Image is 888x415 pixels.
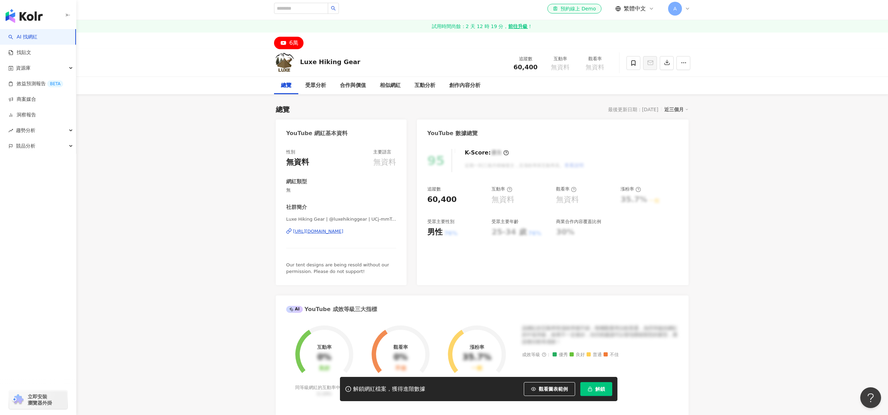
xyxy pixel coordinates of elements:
div: 相似網紅 [380,81,401,90]
div: 互動率 [492,186,512,192]
img: KOL Avatar [274,53,295,73]
div: 社群簡介 [286,204,307,211]
div: 無資料 [373,157,396,168]
div: 性別 [286,149,295,155]
div: 35.7% [462,353,491,362]
div: 無資料 [492,194,514,205]
div: 成效等級 ： [522,352,678,357]
div: YouTube 數據總覽 [427,130,478,137]
a: searchAI 找網紅 [8,34,37,41]
div: 不佳 [395,365,406,372]
div: 總覽 [281,81,291,90]
span: 不佳 [604,352,619,357]
a: 找貼文 [8,49,31,56]
div: AI [286,306,303,313]
div: 預約線上 Demo [553,5,596,12]
div: YouTube 網紅基本資料 [286,130,348,137]
div: 受眾主要年齡 [492,219,519,225]
div: 60,400 [427,194,457,205]
div: 觀看率 [393,344,408,350]
div: Luxe Hiking Gear [300,58,360,66]
div: 0% [394,353,408,362]
div: 近三個月 [664,105,689,114]
div: 無資料 [556,194,579,205]
div: 男性 [427,227,443,238]
strong: 前往升級 [508,23,528,30]
div: 網紅類型 [286,178,307,185]
span: 繁體中文 [624,5,646,12]
div: 主要語言 [373,149,391,155]
div: 合作與價值 [340,81,366,90]
div: 創作內容分析 [449,81,480,90]
span: 觀看圖表範例 [539,386,568,392]
img: chrome extension [11,394,25,405]
span: rise [8,128,13,133]
span: 優秀 [553,352,568,357]
span: 競品分析 [16,138,35,154]
span: search [331,6,336,11]
div: 該網紅的互動率和漲粉率都不錯，唯獨觀看率比較普通，為同等級的網紅的中低等級，效果不一定會好，但仍然建議可以發包開箱類型的案型，應該會比較有成效！ [522,325,678,345]
span: 資源庫 [16,60,31,76]
div: 無資料 [286,157,309,168]
a: 商案媒合 [8,96,36,103]
div: 最後更新日期：[DATE] [608,107,658,112]
span: 良好 [570,352,585,357]
div: 商業合作內容覆蓋比例 [556,219,601,225]
span: 60,400 [513,63,537,71]
button: 6萬 [274,37,304,49]
div: [URL][DOMAIN_NAME] [293,228,343,235]
span: 無資料 [586,64,604,71]
div: 解鎖網紅檔案，獲得進階數據 [353,386,425,393]
a: [URL][DOMAIN_NAME] [286,228,396,235]
a: 效益預測報告BETA [8,80,63,87]
div: 良好 [319,365,330,372]
div: K-Score : [465,149,509,157]
div: 漲粉率 [470,344,484,350]
div: 0% [317,353,332,362]
span: 趨勢分析 [16,123,35,138]
span: 立即安裝 瀏覽器外掛 [28,394,52,406]
span: 無資料 [551,64,570,71]
a: 預約線上 Demo [547,4,601,14]
div: 漲粉率 [621,186,641,192]
div: 互動率 [317,344,332,350]
div: 受眾分析 [305,81,326,90]
span: 普通 [587,352,602,357]
span: 解鎖 [595,386,605,392]
button: 解鎖 [580,382,612,396]
div: 觀看率 [556,186,577,192]
span: Our tent designs are being resold without our permission. Please do not support! [286,262,389,274]
div: 追蹤數 [512,55,539,62]
div: 觀看率 [582,55,608,62]
div: YouTube 成效等級三大指標 [286,306,377,313]
span: Luxe Hiking Gear | @luxehikinggear | UCj-mmTebK0RiX1mXT2p_NXQ [286,216,396,222]
span: A [673,5,677,12]
button: 觀看圖表範例 [524,382,575,396]
a: chrome extension立即安裝 瀏覽器外掛 [9,390,67,409]
div: 互動率 [547,55,573,62]
a: 洞察報告 [8,112,36,118]
div: 6萬 [289,38,298,48]
div: 追蹤數 [427,186,441,192]
img: logo [6,9,43,23]
div: 互動分析 [415,81,435,90]
div: 一般 [471,365,483,372]
div: 總覽 [276,105,290,114]
div: 受眾主要性別 [427,219,454,225]
a: 試用時間尚餘：2 天 12 時 19 分，前往升級！ [76,20,888,33]
span: 無 [286,187,396,193]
